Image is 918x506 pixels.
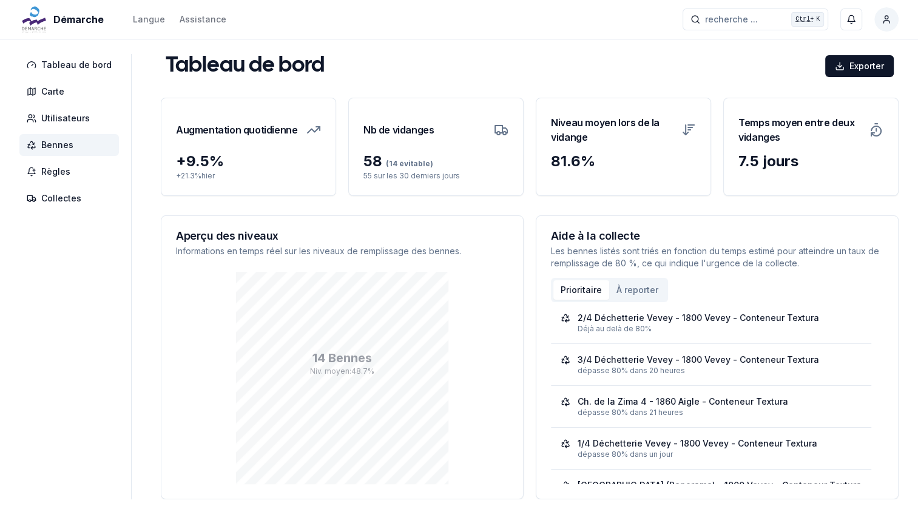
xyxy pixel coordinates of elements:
[578,479,862,491] div: [GEOGRAPHIC_DATA] (Panorama) - 1800 Vevey - Conteneur Textura
[382,159,433,168] span: (14 évitable)
[705,13,758,25] span: recherche ...
[41,166,70,178] span: Règles
[551,231,883,241] h3: Aide à la collecte
[561,396,862,417] a: Ch. de la Zima 4 - 1860 Aigle - Conteneur Texturadépasse 80% dans 21 heures
[53,12,104,27] span: Démarche
[561,437,862,459] a: 1/4 Déchetterie Vevey - 1800 Vevey - Conteneur Texturadépasse 80% dans un jour
[176,152,321,171] div: + 9.5 %
[578,408,862,417] div: dépasse 80% dans 21 heures
[738,113,862,147] h3: Temps moyen entre deux vidanges
[578,450,862,459] div: dépasse 80% dans un jour
[363,152,508,171] div: 58
[19,187,124,209] a: Collectes
[41,192,81,204] span: Collectes
[825,55,894,77] button: Exporter
[551,245,883,269] p: Les bennes listés sont triés en fonction du temps estimé pour atteindre un taux de remplissage de...
[19,134,124,156] a: Bennes
[578,312,819,324] div: 2/4 Déchetterie Vevey - 1800 Vevey - Conteneur Textura
[551,113,674,147] h3: Niveau moyen lors de la vidange
[180,12,226,27] a: Assistance
[166,54,325,78] h1: Tableau de bord
[41,112,90,124] span: Utilisateurs
[41,86,64,98] span: Carte
[19,54,124,76] a: Tableau de bord
[683,8,828,30] button: recherche ...Ctrl+K
[363,171,508,181] p: 55 sur les 30 derniers jours
[561,354,862,376] a: 3/4 Déchetterie Vevey - 1800 Vevey - Conteneur Texturadépasse 80% dans 20 heures
[19,161,124,183] a: Règles
[553,280,609,300] button: Prioritaire
[578,366,862,376] div: dépasse 80% dans 20 heures
[133,13,165,25] div: Langue
[578,354,819,366] div: 3/4 Déchetterie Vevey - 1800 Vevey - Conteneur Textura
[176,113,297,147] h3: Augmentation quotidienne
[176,171,321,181] p: + 21.3 % hier
[578,396,788,408] div: Ch. de la Zima 4 - 1860 Aigle - Conteneur Textura
[551,152,696,171] div: 81.6 %
[19,81,124,103] a: Carte
[19,107,124,129] a: Utilisateurs
[176,245,508,257] p: Informations en temps réel sur les niveaux de remplissage des bennes.
[19,12,109,27] a: Démarche
[738,152,883,171] div: 7.5 jours
[41,139,73,151] span: Bennes
[561,312,862,334] a: 2/4 Déchetterie Vevey - 1800 Vevey - Conteneur TexturaDéjà au delà de 80%
[561,479,862,501] a: [GEOGRAPHIC_DATA] (Panorama) - 1800 Vevey - Conteneur Textura
[133,12,165,27] button: Langue
[41,59,112,71] span: Tableau de bord
[609,280,666,300] button: À reporter
[176,231,508,241] h3: Aperçu des niveaux
[578,324,862,334] div: Déjà au delà de 80%
[19,5,49,34] img: Démarche Logo
[363,113,434,147] h3: Nb de vidanges
[578,437,817,450] div: 1/4 Déchetterie Vevey - 1800 Vevey - Conteneur Textura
